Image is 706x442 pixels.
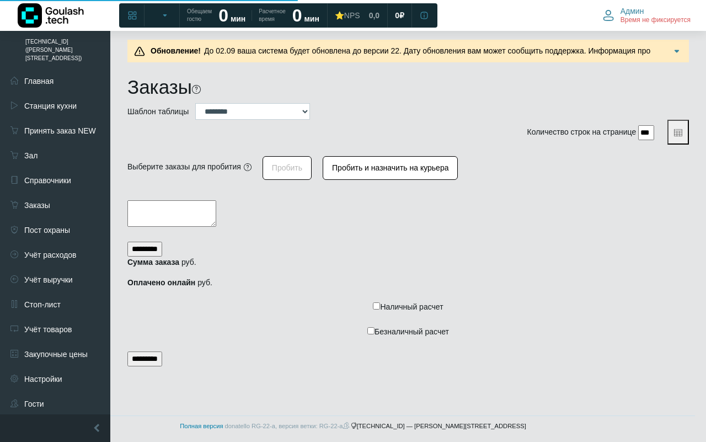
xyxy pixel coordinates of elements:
[344,11,360,20] span: NPS
[259,8,285,23] span: Расчетное время
[127,322,689,342] label: Безналичный расчет
[127,277,689,289] p: руб.
[328,6,386,25] a: ⭐NPS 0,0
[127,258,179,267] strong: Сумма заказа
[180,6,326,25] a: Обещаем гостю 0 мин Расчетное время 0 мин
[671,46,682,57] img: Подробнее
[225,423,351,429] span: donatello RG-22-a, версия ветки: RG-22-a
[187,8,212,23] span: Обещаем гостю
[244,163,252,171] i: Нужные заказы должны быть в статусе "готов" (если вы хотите пробить один заказ, то можно воспольз...
[134,46,145,57] img: Предупреждение
[11,416,695,436] footer: [TECHNICAL_ID] — [PERSON_NAME][STREET_ADDRESS]
[527,126,637,138] label: Количество строк на странице
[621,6,644,16] span: Админ
[621,16,691,25] span: Время не фиксируется
[127,297,689,317] label: Наличный расчет
[180,423,223,429] a: Полная версия
[151,46,201,55] b: Обновление!
[369,10,379,20] span: 0,0
[596,4,697,27] button: Админ Время не фиксируется
[18,3,84,28] img: Логотип компании Goulash.tech
[335,10,360,20] div: ⭐
[127,161,241,173] div: Выберите заказы для пробития
[388,6,411,25] a: 0 ₽
[399,10,404,20] span: ₽
[127,257,689,268] p: руб.
[373,302,380,310] input: Наличный расчет
[395,10,399,20] span: 0
[192,85,201,94] i: На этой странице можно найти заказ, используя различные фильтры. Все пункты заполнять необязатель...
[127,278,195,287] strong: Оплачено онлайн
[231,14,245,23] span: мин
[323,156,458,180] button: Пробить и назначить на курьера
[147,46,650,67] span: До 02.09 ваша система будет обновлена до версии 22. Дату обновления вам может сообщить поддержка....
[218,6,228,25] strong: 0
[292,6,302,25] strong: 0
[367,327,375,334] input: Безналичный расчет
[127,76,192,99] h1: Заказы
[263,156,312,180] button: Пробить
[127,106,189,118] label: Шаблон таблицы
[304,14,319,23] span: мин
